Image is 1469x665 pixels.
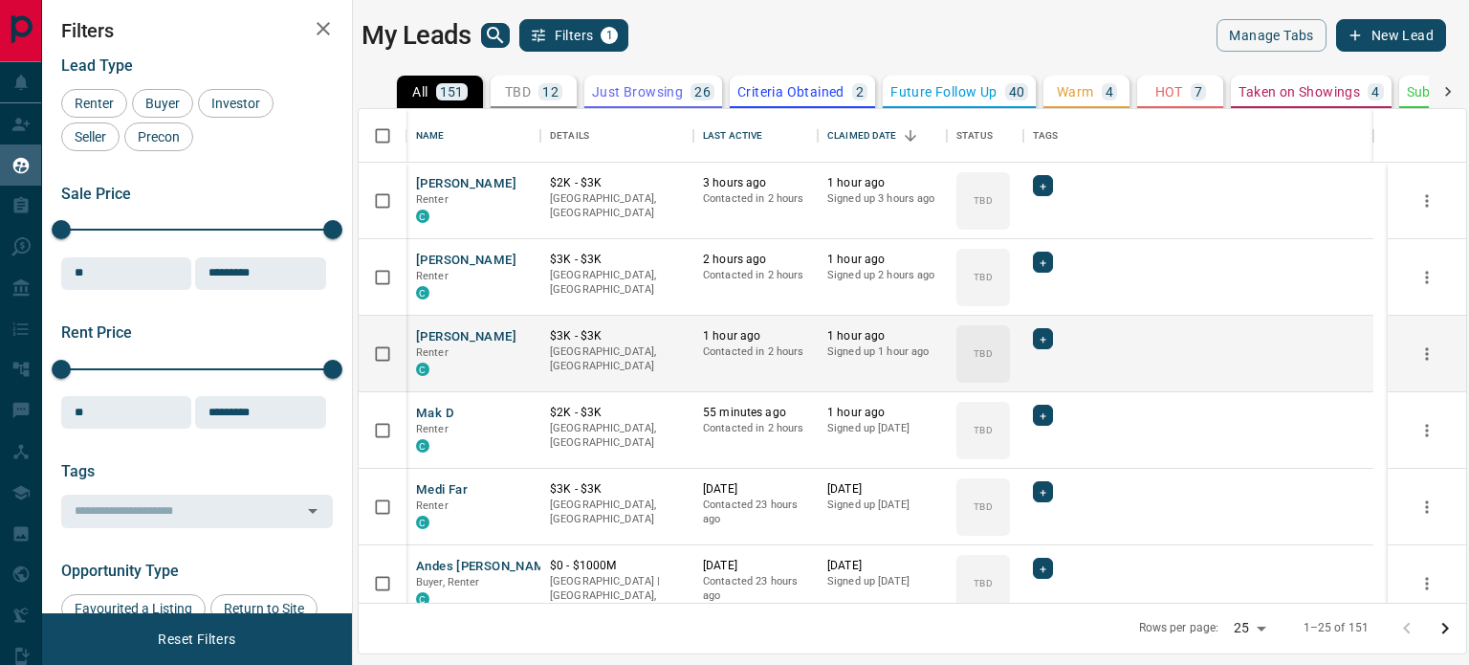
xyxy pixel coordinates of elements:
p: 12 [542,85,559,99]
div: condos.ca [416,210,429,223]
p: All [412,85,428,99]
span: + [1040,482,1046,501]
div: condos.ca [416,592,429,606]
span: + [1040,176,1046,195]
p: Criteria Obtained [737,85,844,99]
span: Investor [205,96,267,111]
p: [GEOGRAPHIC_DATA], [GEOGRAPHIC_DATA] [550,421,684,451]
p: 151 [440,85,464,99]
p: 1 hour ago [827,252,937,268]
button: Mak D [416,405,454,423]
div: condos.ca [416,439,429,453]
div: Status [947,109,1023,163]
p: TBD [505,85,531,99]
button: Medi Far [416,481,468,499]
button: more [1413,263,1441,292]
div: Return to Site [210,594,318,623]
span: Renter [416,346,449,359]
div: Claimed Date [818,109,947,163]
div: Renter [61,89,127,118]
div: + [1033,175,1053,196]
span: + [1040,329,1046,348]
p: 1 hour ago [827,405,937,421]
p: [DATE] [827,558,937,574]
p: [GEOGRAPHIC_DATA], [GEOGRAPHIC_DATA] [550,344,684,374]
p: 26 [694,85,711,99]
div: + [1033,405,1053,426]
p: Signed up 1 hour ago [827,344,937,360]
button: Sort [897,122,924,149]
span: + [1040,559,1046,578]
span: Buyer, Renter [416,576,480,588]
span: Return to Site [217,601,311,616]
div: Buyer [132,89,193,118]
button: more [1413,569,1441,598]
span: Favourited a Listing [68,601,199,616]
p: HOT [1155,85,1183,99]
p: 3 hours ago [703,175,808,191]
div: Claimed Date [827,109,897,163]
p: Future Follow Up [890,85,997,99]
button: Open [299,498,326,524]
p: $3K - $3K [550,328,684,344]
div: Status [956,109,993,163]
div: Investor [198,89,274,118]
p: 1–25 of 151 [1304,620,1369,636]
p: Just Browsing [592,85,683,99]
p: [DATE] [827,481,937,498]
p: [GEOGRAPHIC_DATA], [GEOGRAPHIC_DATA] [550,498,684,527]
p: 1 hour ago [827,175,937,191]
p: TBD [974,346,992,361]
div: + [1033,558,1053,579]
p: $2K - $3K [550,175,684,191]
div: Last Active [703,109,762,163]
p: Taken on Showings [1239,85,1360,99]
p: Contacted in 2 hours [703,421,808,436]
p: 2 [856,85,864,99]
p: $0 - $1000M [550,558,684,574]
button: more [1413,187,1441,215]
p: Contacted 23 hours ago [703,574,808,604]
p: $3K - $3K [550,481,684,498]
p: 40 [1009,85,1025,99]
p: $2K - $3K [550,405,684,421]
p: TBD [974,423,992,437]
p: Contacted in 2 hours [703,191,808,207]
button: search button [481,23,510,48]
p: Signed up [DATE] [827,421,937,436]
div: Precon [124,122,193,151]
div: + [1033,252,1053,273]
button: Andes [PERSON_NAME] [416,558,557,576]
p: 4 [1106,85,1113,99]
span: Sale Price [61,185,131,203]
span: Buyer [139,96,186,111]
div: Favourited a Listing [61,594,206,623]
span: Renter [416,499,449,512]
p: [DATE] [703,558,808,574]
span: Tags [61,462,95,480]
button: more [1413,340,1441,368]
p: $3K - $3K [550,252,684,268]
p: Warm [1057,85,1094,99]
p: Scarborough, Toronto, Markham [550,574,684,619]
h1: My Leads [362,20,471,51]
span: Rent Price [61,323,132,342]
span: Renter [416,423,449,435]
p: Signed up 3 hours ago [827,191,937,207]
div: + [1033,328,1053,349]
p: Rows per page: [1139,620,1219,636]
span: Lead Type [61,56,133,75]
p: Signed up 2 hours ago [827,268,937,283]
div: Last Active [693,109,818,163]
span: Opportunity Type [61,562,179,580]
p: 1 hour ago [827,328,937,344]
button: Filters1 [519,19,629,52]
p: Signed up [DATE] [827,498,937,513]
div: condos.ca [416,363,429,376]
p: [GEOGRAPHIC_DATA], [GEOGRAPHIC_DATA] [550,191,684,221]
p: [DATE] [703,481,808,498]
span: + [1040,406,1046,425]
button: more [1413,416,1441,445]
button: more [1413,493,1441,521]
span: Renter [68,96,121,111]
